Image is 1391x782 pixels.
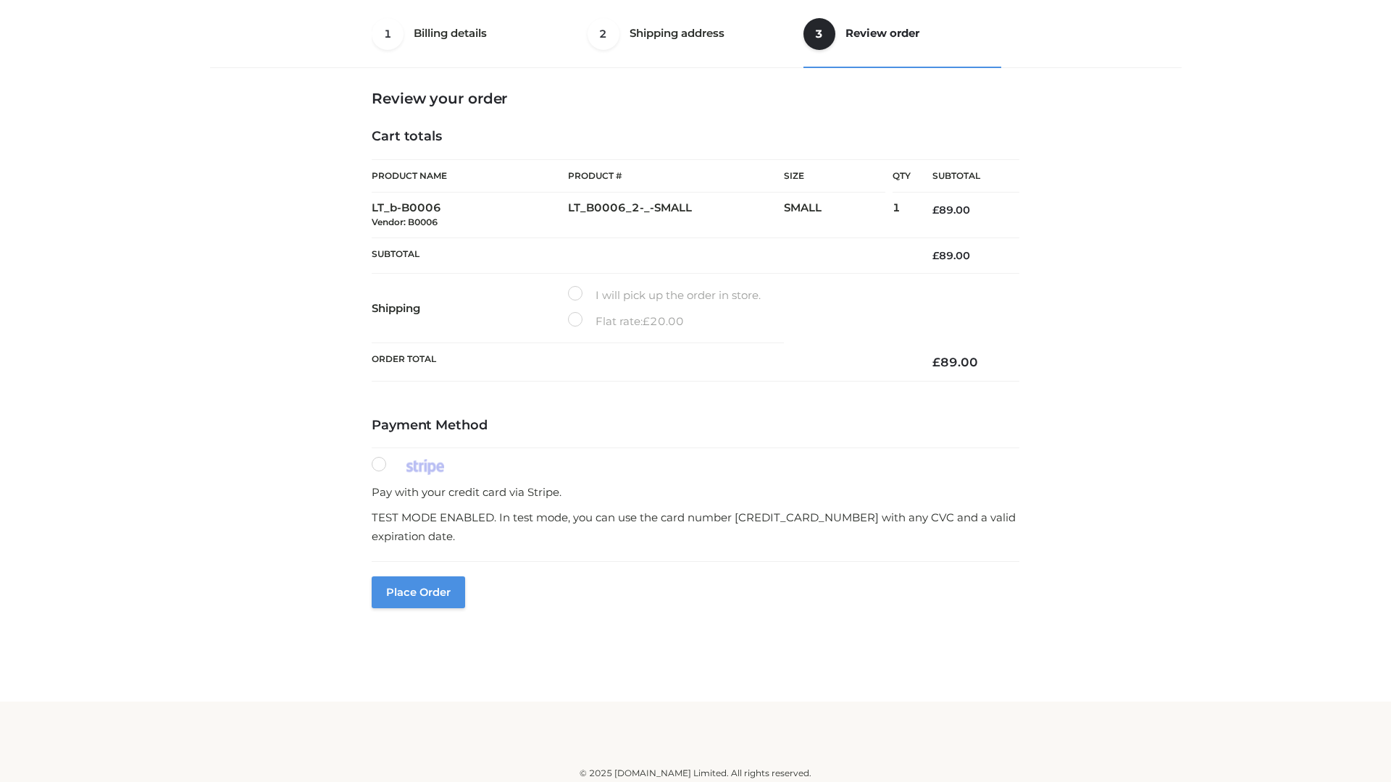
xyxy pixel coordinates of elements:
bdi: 89.00 [932,355,978,369]
p: Pay with your credit card via Stripe. [372,483,1019,502]
h4: Payment Method [372,418,1019,434]
th: Order Total [372,343,911,382]
span: £ [932,203,939,216]
td: LT_B0006_2-_-SMALL [568,193,784,238]
th: Subtotal [911,160,1019,193]
bdi: 89.00 [932,203,970,216]
th: Subtotal [372,237,911,273]
td: 1 [893,193,911,238]
bdi: 20.00 [643,314,684,328]
bdi: 89.00 [932,249,970,262]
td: LT_b-B0006 [372,193,568,238]
th: Product # [568,159,784,193]
small: Vendor: B0006 [372,216,438,227]
td: SMALL [784,193,893,238]
th: Shipping [372,274,568,343]
p: TEST MODE ENABLED. In test mode, you can use the card number [CREDIT_CARD_NUMBER] with any CVC an... [372,508,1019,545]
h4: Cart totals [372,129,1019,145]
button: Place order [372,576,465,608]
h3: Review your order [372,90,1019,107]
span: £ [932,249,939,262]
span: £ [643,314,650,328]
label: I will pick up the order in store. [568,286,761,305]
th: Qty [893,159,911,193]
span: £ [932,355,940,369]
th: Product Name [372,159,568,193]
div: © 2025 [DOMAIN_NAME] Limited. All rights reserved. [215,766,1176,781]
th: Size [784,160,885,193]
label: Flat rate: [568,312,684,331]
